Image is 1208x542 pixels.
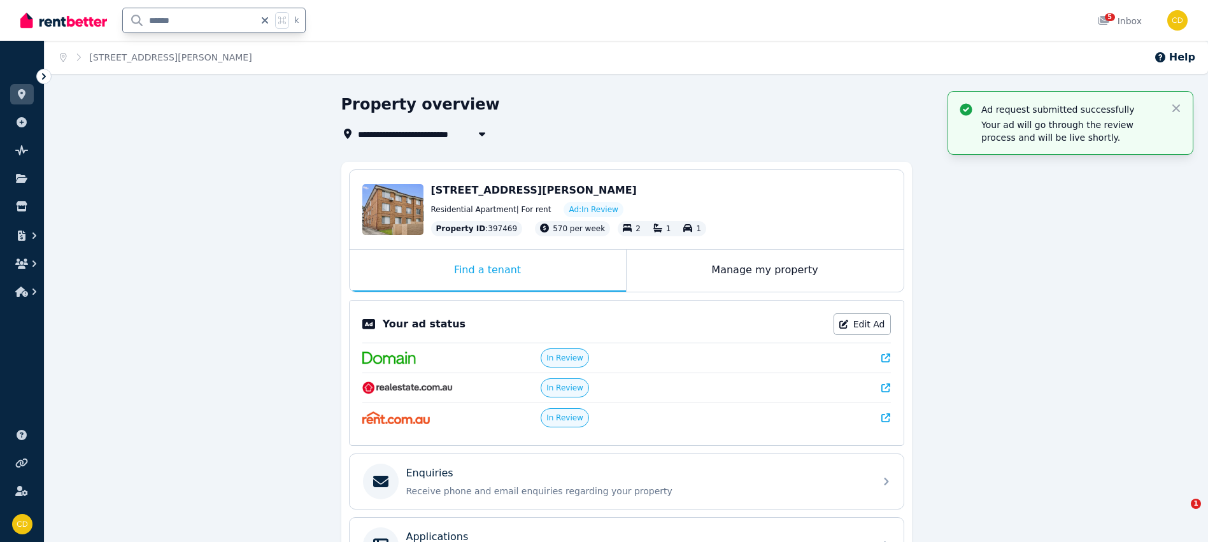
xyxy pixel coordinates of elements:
[436,224,486,234] span: Property ID
[406,466,453,481] p: Enquiries
[627,250,904,292] div: Manage my property
[406,485,867,497] p: Receive phone and email enquiries regarding your property
[362,411,430,424] img: Rent.com.au
[90,52,252,62] a: [STREET_ADDRESS][PERSON_NAME]
[1191,499,1201,509] span: 1
[981,103,1160,116] p: Ad request submitted successfully
[12,514,32,534] img: Chris Dimitropoulos
[431,204,551,215] span: Residential Apartment | For rent
[431,221,523,236] div: : 397469
[696,224,701,233] span: 1
[1154,50,1195,65] button: Help
[666,224,671,233] span: 1
[431,184,637,196] span: [STREET_ADDRESS][PERSON_NAME]
[45,41,267,74] nav: Breadcrumb
[1105,13,1115,21] span: 5
[1165,499,1195,529] iframe: Intercom live chat
[569,204,618,215] span: Ad: In Review
[981,118,1160,144] p: Your ad will go through the review process and will be live shortly.
[553,224,605,233] span: 570 per week
[636,224,641,233] span: 2
[350,250,626,292] div: Find a tenant
[341,94,500,115] h1: Property overview
[383,317,465,332] p: Your ad status
[546,383,583,393] span: In Review
[834,313,891,335] a: Edit Ad
[362,382,453,394] img: RealEstate.com.au
[362,352,416,364] img: Domain.com.au
[350,454,904,509] a: EnquiriesReceive phone and email enquiries regarding your property
[20,11,107,30] img: RentBetter
[294,15,299,25] span: k
[546,413,583,423] span: In Review
[1097,15,1142,27] div: Inbox
[1167,10,1188,31] img: Chris Dimitropoulos
[546,353,583,363] span: In Review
